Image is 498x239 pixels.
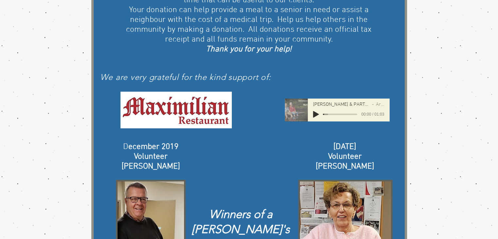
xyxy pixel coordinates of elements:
span: ecember 2019 [128,142,178,152]
span: Volunteer [PERSON_NAME] [316,152,374,172]
button: Play [313,111,319,118]
span: 00:00 / 01:03 [357,111,384,118]
span: Thank you for your help! [206,45,292,54]
span: [PERSON_NAME] & PARTNERS-COMMUNITY HOME SUPPORT. [313,102,370,107]
span: Artist Name [370,102,384,107]
span: Winners of a [209,207,272,221]
span: We are very grateful for the kind support of: [100,72,271,82]
span: Volunteer [PERSON_NAME] [121,152,180,172]
span: [DATE] [333,142,356,152]
span: D [123,142,178,152]
span: Your donation can help provide a meal to a senior in need or assist a neighbour with the cost of ... [126,5,372,45]
img: Maximilians Logo.JPG [120,92,232,128]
